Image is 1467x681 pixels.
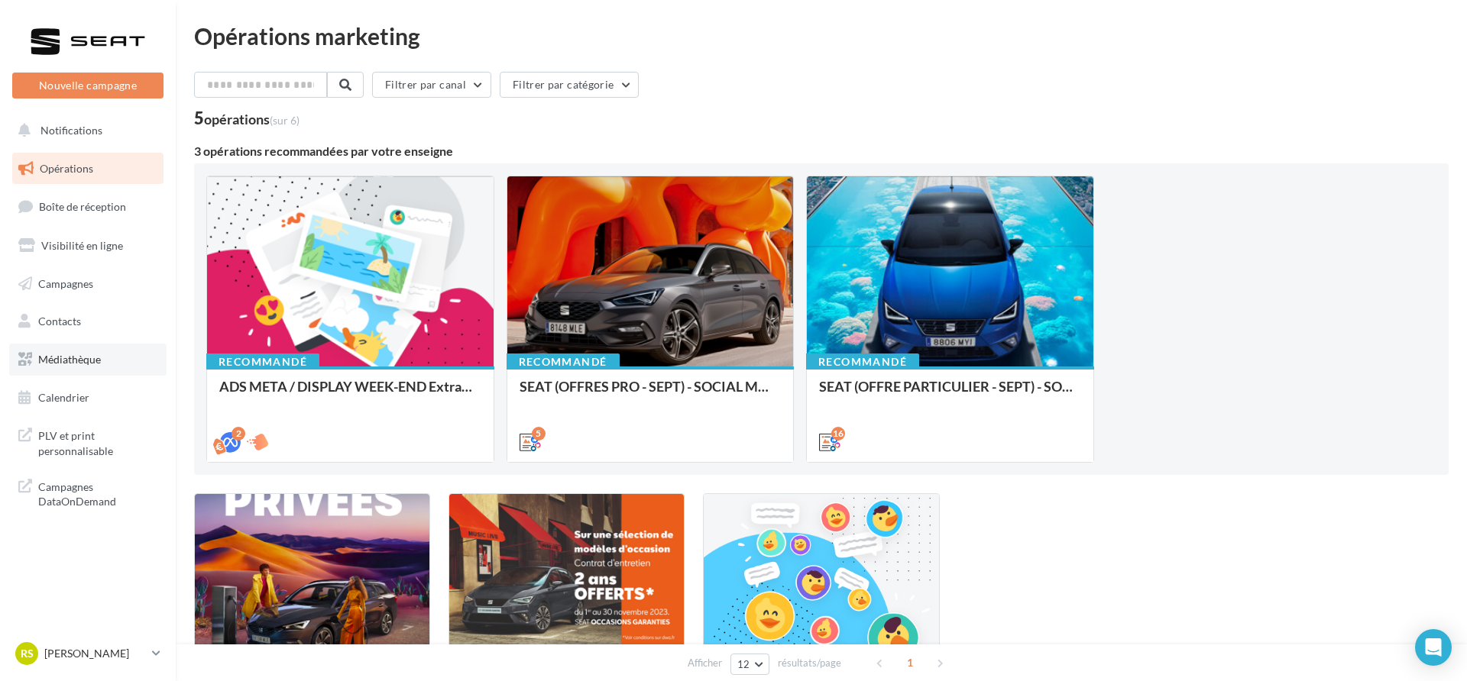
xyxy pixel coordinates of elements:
[232,427,245,441] div: 2
[41,239,123,252] span: Visibilité en ligne
[730,654,769,675] button: 12
[194,24,1449,47] div: Opérations marketing
[12,639,164,668] a: RS [PERSON_NAME]
[194,110,300,127] div: 5
[38,425,157,458] span: PLV et print personnalisable
[898,650,922,675] span: 1
[9,382,167,414] a: Calendrier
[219,379,481,409] div: ADS META / DISPLAY WEEK-END Extraordinaire (JPO) Septembre 2025
[737,658,750,670] span: 12
[1415,629,1452,666] div: Open Intercom Messenger
[38,276,93,289] span: Campagnes
[500,72,639,98] button: Filtrer par catégorie
[12,73,164,98] button: Nouvelle campagne
[9,305,167,337] a: Contacts
[194,145,1449,157] div: 3 opérations recommandées par votre enseigne
[532,427,546,441] div: 5
[819,379,1081,409] div: SEAT (OFFRE PARTICULIER - SEPT) - SOCIAL MEDIA
[9,230,167,262] a: Visibilité en ligne
[44,646,146,661] p: [PERSON_NAME]
[40,162,93,175] span: Opérations
[9,268,167,300] a: Campagnes
[38,315,81,328] span: Contacts
[38,353,101,366] span: Médiathèque
[270,114,300,127] span: (sur 6)
[806,353,919,370] div: Recommandé
[9,470,167,515] a: Campagnes DataOnDemand
[204,112,300,126] div: opérations
[38,476,157,509] span: Campagnes DataOnDemand
[38,391,89,404] span: Calendrier
[9,190,167,223] a: Boîte de réception
[688,656,722,670] span: Afficher
[831,427,845,441] div: 16
[21,646,34,661] span: RS
[9,344,167,376] a: Médiathèque
[372,72,491,98] button: Filtrer par canal
[9,419,167,464] a: PLV et print personnalisable
[39,200,126,213] span: Boîte de réception
[520,379,782,409] div: SEAT (OFFRES PRO - SEPT) - SOCIAL MEDIA
[40,124,102,137] span: Notifications
[9,115,160,147] button: Notifications
[206,353,319,370] div: Recommandé
[9,153,167,185] a: Opérations
[507,353,620,370] div: Recommandé
[778,656,841,670] span: résultats/page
